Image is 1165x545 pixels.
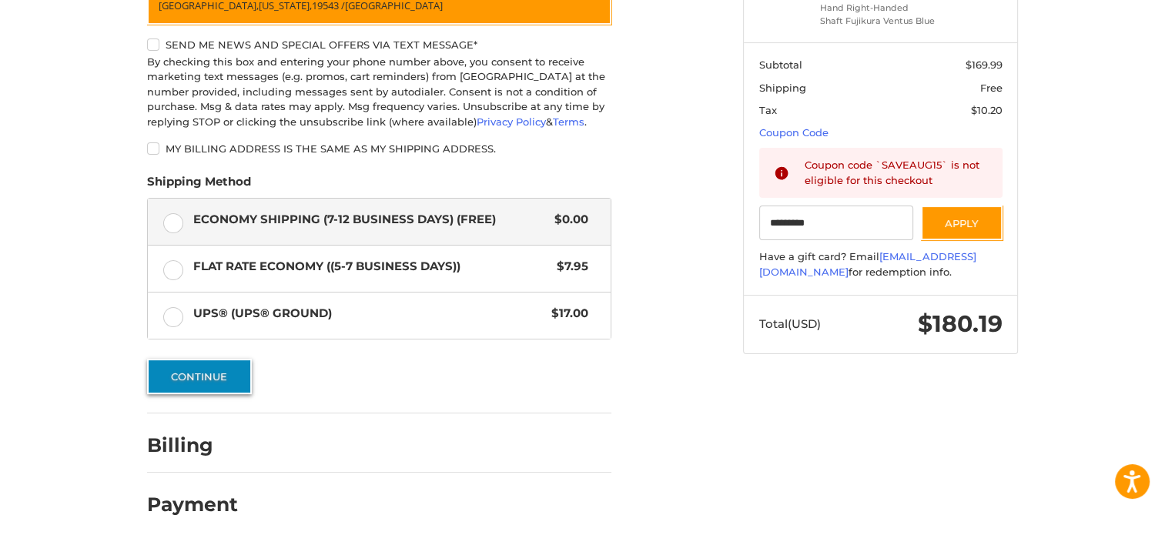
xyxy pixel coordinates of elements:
[759,59,802,71] span: Subtotal
[147,493,238,517] h2: Payment
[820,15,938,28] li: Shaft Fujikura Ventus Blue
[549,258,588,276] span: $7.95
[820,2,938,15] li: Hand Right-Handed
[1038,503,1165,545] iframe: Google Customer Reviews
[547,211,588,229] span: $0.00
[759,249,1003,279] div: Have a gift card? Email for redemption info.
[477,115,546,128] a: Privacy Policy
[759,82,806,94] span: Shipping
[147,38,611,51] label: Send me news and special offers via text message*
[193,305,544,323] span: UPS® (UPS® Ground)
[759,126,829,139] a: Coupon Code
[147,433,237,457] h2: Billing
[544,305,588,323] span: $17.00
[759,104,777,116] span: Tax
[759,206,914,240] input: Gift Certificate or Coupon Code
[805,158,988,188] div: Coupon code `SAVEAUG15` is not eligible for this checkout
[980,82,1003,94] span: Free
[147,173,251,198] legend: Shipping Method
[193,211,547,229] span: Economy Shipping (7-12 Business Days) (Free)
[147,142,611,155] label: My billing address is the same as my shipping address.
[147,55,611,130] div: By checking this box and entering your phone number above, you consent to receive marketing text ...
[921,206,1003,240] button: Apply
[918,309,1003,338] span: $180.19
[553,115,584,128] a: Terms
[759,316,821,331] span: Total (USD)
[759,250,976,278] a: [EMAIL_ADDRESS][DOMAIN_NAME]
[147,359,252,394] button: Continue
[971,104,1003,116] span: $10.20
[193,258,550,276] span: Flat Rate Economy ((5-7 Business Days))
[966,59,1003,71] span: $169.99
